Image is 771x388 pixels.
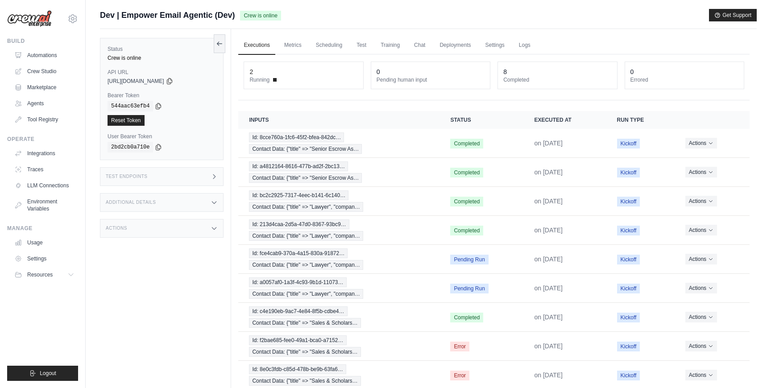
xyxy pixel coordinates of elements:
[450,371,469,380] span: Error
[11,146,78,161] a: Integrations
[106,226,127,231] h3: Actions
[249,318,361,328] span: Contact Data: {"title" => "Sales & Scholars…
[238,36,275,55] a: Executions
[709,9,757,21] button: Get Support
[685,254,717,264] button: Actions for execution
[108,115,145,126] a: Reset Token
[249,190,348,200] span: Id: bc2c2925-7317-4eec-b141-6c140…
[11,64,78,78] a: Crew Studio
[503,76,611,83] dt: Completed
[534,285,563,292] time: August 15, 2025 at 16:59 CDT
[351,36,372,55] a: Test
[249,347,361,357] span: Contact Data: {"title" => "Sales & Scholars…
[685,196,717,206] button: Actions for execution
[11,48,78,62] a: Automations
[377,76,485,83] dt: Pending human input
[108,92,216,99] label: Bearer Token
[534,140,563,147] time: August 15, 2025 at 20:10 CDT
[534,169,563,176] time: August 15, 2025 at 20:10 CDT
[100,9,235,21] span: Dev | Empower Email Agentic (Dev)
[7,225,78,232] div: Manage
[249,144,362,154] span: Contact Data: {"title" => "Senior Escrow As…
[249,364,429,386] a: View execution details for Id
[7,366,78,381] button: Logout
[534,371,563,379] time: August 15, 2025 at 13:04 CDT
[11,96,78,111] a: Agents
[108,101,153,111] code: 544aac63efb4
[534,198,563,205] time: August 15, 2025 at 19:50 CDT
[249,67,253,76] div: 2
[249,260,363,270] span: Contact Data: {"title" => "Lawyer", "compan…
[249,376,361,386] span: Contact Data: {"title" => "Sales & Scholars…
[606,111,675,129] th: Run Type
[617,197,640,206] span: Kickoff
[249,219,349,229] span: Id: 213d4caa-2d5a-47d0-8367-93bc9…
[11,112,78,127] a: Tool Registry
[685,341,717,351] button: Actions for execution
[685,283,717,293] button: Actions for execution
[617,284,640,293] span: Kickoff
[450,226,483,235] span: Completed
[434,36,476,55] a: Deployments
[11,194,78,216] a: Environment Variables
[249,335,346,345] span: Id: f2bae685-fee0-49a1-bca0-a7152…
[249,289,363,299] span: Contact Data: {"title" => "Lawyer", "compan…
[249,335,429,357] a: View execution details for Id
[249,248,429,270] a: View execution details for Id
[11,268,78,282] button: Resources
[249,190,429,212] a: View execution details for Id
[534,227,563,234] time: August 15, 2025 at 19:50 CDT
[108,69,216,76] label: API URL
[450,255,488,264] span: Pending Run
[249,364,346,374] span: Id: 8e0c3fdb-c85d-478b-be9b-63fa6…
[534,314,563,321] time: August 15, 2025 at 16:27 CDT
[106,174,148,179] h3: Test Endpoints
[249,132,429,154] a: View execution details for Id
[375,36,405,55] a: Training
[240,11,281,21] span: Crew is online
[108,78,164,85] span: [URL][DOMAIN_NAME]
[11,178,78,193] a: LLM Connections
[40,370,56,377] span: Logout
[450,139,483,149] span: Completed
[249,173,362,183] span: Contact Data: {"title" => "Senior Escrow As…
[106,200,156,205] h3: Additional Details
[523,111,606,129] th: Executed at
[7,136,78,143] div: Operate
[249,202,363,212] span: Contact Data: {"title" => "Lawyer", "compan…
[726,345,771,388] iframe: Chat Widget
[249,161,348,171] span: Id: a4812164-8616-477b-ad2f-2bc13…
[685,167,717,177] button: Actions for execution
[249,219,429,241] a: View execution details for Id
[534,256,563,263] time: August 15, 2025 at 16:59 CDT
[450,168,483,177] span: Completed
[617,226,640,235] span: Kickoff
[514,36,536,55] a: Logs
[249,248,348,258] span: Id: fce4cab9-370a-4a15-830a-91872…
[480,36,510,55] a: Settings
[685,312,717,322] button: Actions for execution
[249,132,344,142] span: Id: 8cce760a-1fc6-45f2-bfea-842dc…
[630,76,738,83] dt: Errored
[11,252,78,266] a: Settings
[249,76,269,83] span: Running
[7,37,78,45] div: Build
[450,284,488,293] span: Pending Run
[11,80,78,95] a: Marketplace
[617,371,640,380] span: Kickoff
[249,231,363,241] span: Contact Data: {"title" => "Lawyer", "compan…
[238,111,439,129] th: Inputs
[450,197,483,206] span: Completed
[450,313,483,322] span: Completed
[617,255,640,264] span: Kickoff
[108,54,216,62] div: Crew is online
[11,162,78,177] a: Traces
[617,168,640,177] span: Kickoff
[27,271,53,278] span: Resources
[108,45,216,53] label: Status
[11,235,78,250] a: Usage
[249,306,347,316] span: Id: c4e190eb-9ac7-4e84-8f5b-cdbe4…
[503,67,507,76] div: 8
[685,370,717,380] button: Actions for execution
[249,161,429,183] a: View execution details for Id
